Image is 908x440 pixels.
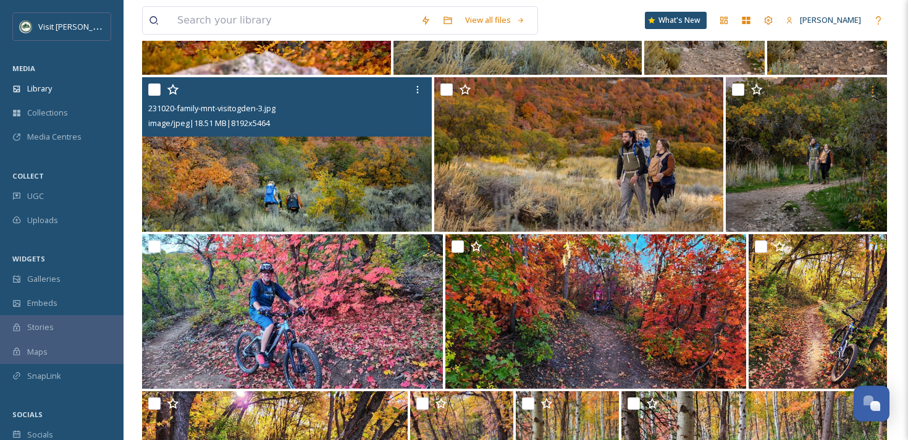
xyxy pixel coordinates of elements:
[148,103,275,114] span: 231020-family-mnt-visitogden-3.jpg
[434,77,724,232] img: 231020-family-mnt-visitogden-2.jpg
[27,83,52,95] span: Library
[27,214,58,226] span: Uploads
[27,321,54,333] span: Stories
[12,254,45,263] span: WIDGETS
[459,8,531,32] a: View all files
[27,297,57,309] span: Embeds
[142,77,432,232] img: 231020-family-mnt-visitogden-3.jpg
[27,370,61,382] span: SnapLink
[27,273,61,285] span: Galleries
[27,346,48,358] span: Maps
[27,190,44,202] span: UGC
[27,131,82,143] span: Media Centres
[20,20,32,33] img: Unknown.png
[445,234,746,389] img: 20231009_172211-01.jpeg
[780,8,867,32] a: [PERSON_NAME]
[726,77,887,232] img: 231020-family-mnt-visitogden-1.jpg
[27,107,68,119] span: Collections
[800,14,861,25] span: [PERSON_NAME]
[12,410,43,419] span: SOCIALS
[12,64,35,73] span: MEDIA
[142,234,443,389] img: 20231009_184502-01.jpeg
[12,171,44,180] span: COLLECT
[854,386,889,421] button: Open Chat
[749,234,887,389] img: 20230930_083308-01.jpeg
[645,12,707,29] a: What's New
[171,7,414,34] input: Search your library
[38,20,117,32] span: Visit [PERSON_NAME]
[148,117,270,129] span: image/jpeg | 18.51 MB | 8192 x 5464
